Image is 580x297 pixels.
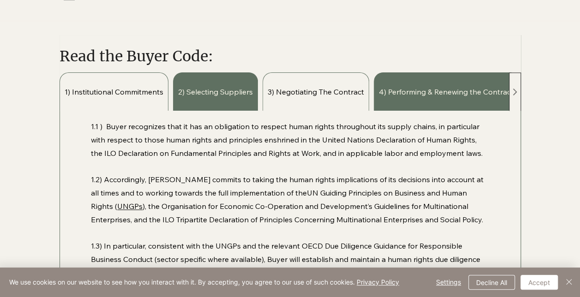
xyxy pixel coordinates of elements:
[357,278,399,286] a: Privacy Policy
[563,275,574,290] button: Close
[436,275,461,289] span: Settings
[379,87,514,97] span: 4) Performing & Renewing the Contract
[91,188,467,211] a: UN Guiding Principles on Business and Human Rights (
[60,46,423,67] h2: Read the Buyer Code:
[65,87,163,97] span: 1) Institutional Commitments
[117,202,143,211] a: UNGPs
[563,276,574,287] img: Close
[268,87,364,97] span: 3) Negotiating The Contract
[91,120,489,160] p: 1.1 ) Buyer recognizes that it has an obligation to respect human rights throughout its supply ch...
[178,87,253,97] span: 2) Selecting Suppliers
[468,275,515,290] button: Decline All
[9,278,399,286] span: We use cookies on our website to see how you interact with it. By accepting, you agree to our use...
[520,275,558,290] button: Accept
[91,173,489,226] p: 1.2) Accordingly, [PERSON_NAME] commits to taking the human rights implications of its decisions ...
